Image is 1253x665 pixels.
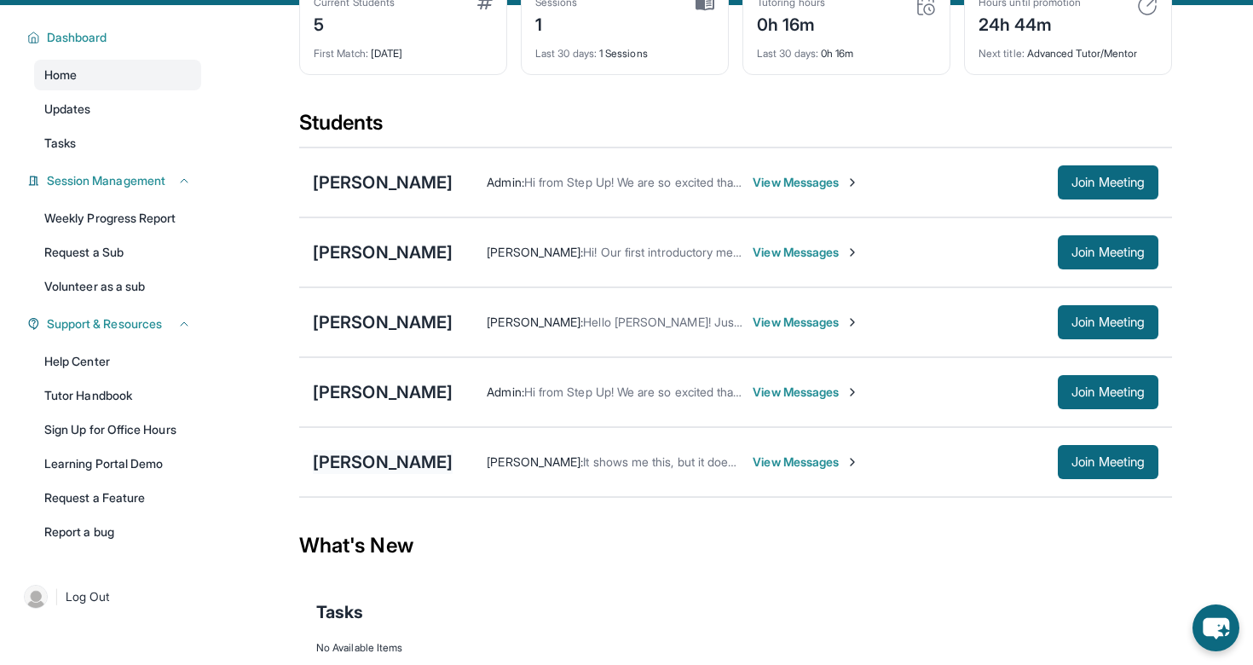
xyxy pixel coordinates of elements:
[1058,375,1158,409] button: Join Meeting
[34,94,201,124] a: Updates
[314,9,395,37] div: 5
[313,310,453,334] div: [PERSON_NAME]
[979,9,1081,37] div: 24h 44m
[40,315,191,332] button: Support & Resources
[753,314,859,331] span: View Messages
[34,380,201,411] a: Tutor Handbook
[535,37,714,61] div: 1 Sessions
[47,29,107,46] span: Dashboard
[34,203,201,234] a: Weekly Progress Report
[1058,445,1158,479] button: Join Meeting
[34,448,201,479] a: Learning Portal Demo
[757,37,936,61] div: 0h 16m
[316,600,363,624] span: Tasks
[846,176,859,189] img: Chevron-Right
[47,172,165,189] span: Session Management
[313,450,453,474] div: [PERSON_NAME]
[979,47,1025,60] span: Next title :
[66,588,110,605] span: Log Out
[34,346,201,377] a: Help Center
[1192,604,1239,651] button: chat-button
[757,9,825,37] div: 0h 16m
[979,37,1158,61] div: Advanced Tutor/Mentor
[34,414,201,445] a: Sign Up for Office Hours
[487,315,583,329] span: [PERSON_NAME] :
[846,385,859,399] img: Chevron-Right
[1058,235,1158,269] button: Join Meeting
[1058,165,1158,199] button: Join Meeting
[757,47,818,60] span: Last 30 days :
[535,9,578,37] div: 1
[487,385,523,399] span: Admin :
[47,315,162,332] span: Support & Resources
[44,135,76,152] span: Tasks
[753,244,859,261] span: View Messages
[487,454,583,469] span: [PERSON_NAME] :
[314,37,493,61] div: [DATE]
[846,315,859,329] img: Chevron-Right
[40,172,191,189] button: Session Management
[299,508,1172,583] div: What's New
[487,245,583,259] span: [PERSON_NAME] :
[34,60,201,90] a: Home
[846,455,859,469] img: Chevron-Right
[583,454,872,469] span: It shows me this, but it doesn't let me input the letters
[44,101,91,118] span: Updates
[314,47,368,60] span: First Match :
[583,245,1064,259] span: Hi! Our first introductory meeting will be [DATE]. I'm looking forward to meeting you guys!
[487,175,523,189] span: Admin :
[34,517,201,547] a: Report a bug
[34,128,201,159] a: Tasks
[1058,305,1158,339] button: Join Meeting
[34,271,201,302] a: Volunteer as a sub
[753,384,859,401] span: View Messages
[313,171,453,194] div: [PERSON_NAME]
[535,47,597,60] span: Last 30 days :
[313,380,453,404] div: [PERSON_NAME]
[40,29,191,46] button: Dashboard
[17,578,201,616] a: |Log Out
[313,240,453,264] div: [PERSON_NAME]
[316,641,1155,655] div: No Available Items
[1071,247,1145,257] span: Join Meeting
[24,585,48,609] img: user-img
[1071,317,1145,327] span: Join Meeting
[753,454,859,471] span: View Messages
[753,174,859,191] span: View Messages
[524,175,1251,189] span: Hi from Step Up! We are so excited that you are matched with one another. We hope that you have a...
[846,246,859,259] img: Chevron-Right
[1071,457,1145,467] span: Join Meeting
[44,66,77,84] span: Home
[55,587,59,607] span: |
[34,483,201,513] a: Request a Feature
[1071,387,1145,397] span: Join Meeting
[299,109,1172,147] div: Students
[1071,177,1145,188] span: Join Meeting
[34,237,201,268] a: Request a Sub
